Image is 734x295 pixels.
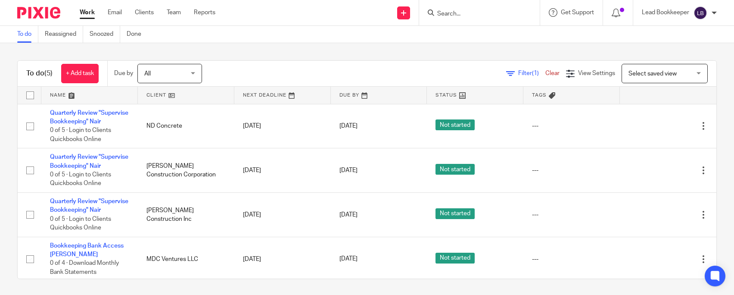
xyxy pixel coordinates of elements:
div: --- [532,166,611,175]
span: Select saved view [628,71,677,77]
td: [PERSON_NAME] Construction Inc [138,193,234,237]
img: Pixie [17,7,60,19]
a: Quarterly Review "Supervise Bookkeeping" Nair [50,154,128,169]
input: Search [436,10,514,18]
a: Team [167,8,181,17]
span: Not started [435,119,475,130]
span: [DATE] [339,212,358,218]
td: MDC Ventures LLC [138,237,234,281]
a: Quarterly Review "Supervise Bookkeeping" Nair [50,110,128,125]
td: [DATE] [234,148,331,193]
span: 0 of 5 · Login to Clients Quickbooks Online [50,127,111,142]
span: 0 of 4 · Download Monthly Bank Statements [50,260,119,276]
div: --- [532,255,611,264]
h1: To do [26,69,53,78]
a: Reports [194,8,215,17]
span: View Settings [578,70,615,76]
a: Clear [545,70,560,76]
a: + Add task [61,64,99,83]
span: 0 of 5 · Login to Clients Quickbooks Online [50,172,111,187]
span: [DATE] [339,167,358,173]
p: Due by [114,69,133,78]
span: All [144,71,151,77]
span: Not started [435,208,475,219]
span: [DATE] [339,123,358,129]
td: [DATE] [234,104,331,148]
span: (1) [532,70,539,76]
a: To do [17,26,38,43]
a: Email [108,8,122,17]
span: Filter [518,70,545,76]
p: Lead Bookkeeper [642,8,689,17]
a: Clients [135,8,154,17]
span: Not started [435,164,475,175]
a: Quarterly Review "Supervise Bookkeeping" Nair [50,198,128,213]
td: [DATE] [234,237,331,281]
span: Get Support [561,9,594,16]
img: svg%3E [694,6,707,20]
span: [DATE] [339,256,358,262]
a: Reassigned [45,26,83,43]
div: --- [532,122,611,130]
a: Bookkeeping Bank Access [PERSON_NAME] [50,243,124,257]
span: 0 of 5 · Login to Clients Quickbooks Online [50,216,111,231]
a: Work [80,8,95,17]
a: Done [127,26,148,43]
span: Not started [435,253,475,264]
td: ND Concrete [138,104,234,148]
span: Tags [532,93,547,97]
td: [PERSON_NAME] Construction Corporation [138,148,234,193]
span: (5) [44,70,53,77]
td: [DATE] [234,193,331,237]
a: Snoozed [90,26,120,43]
div: --- [532,210,611,219]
